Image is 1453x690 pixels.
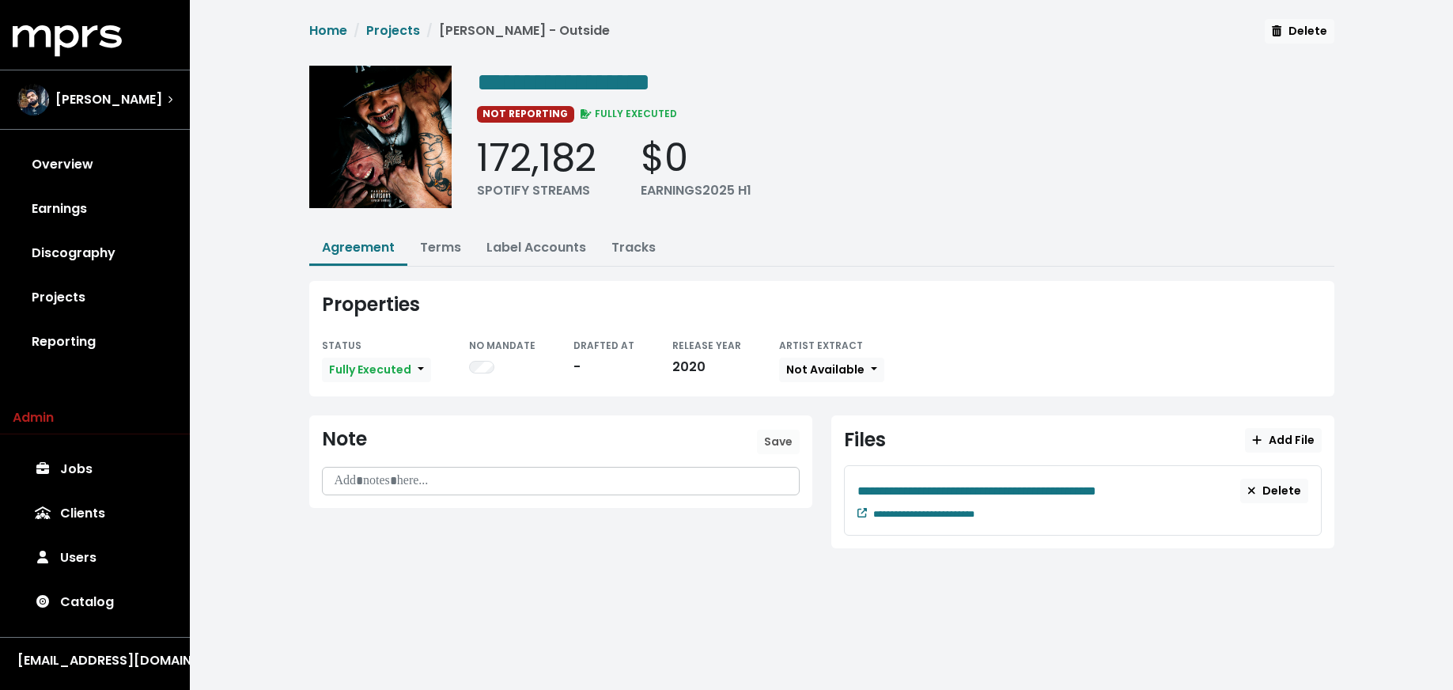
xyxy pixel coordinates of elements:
a: Reporting [13,320,177,364]
span: Edit value [477,70,650,95]
small: RELEASE YEAR [672,339,741,352]
div: Files [844,429,886,452]
a: Earnings [13,187,177,231]
button: Delete [1265,19,1334,44]
button: Fully Executed [322,358,431,382]
span: Delete [1272,23,1326,39]
a: Label Accounts [486,238,586,256]
div: SPOTIFY STREAMS [477,181,596,200]
li: [PERSON_NAME] - Outside [420,21,610,40]
a: Tracks [611,238,656,256]
button: Delete [1240,479,1308,503]
a: Overview [13,142,177,187]
button: Add File [1245,428,1321,453]
a: Terms [420,238,461,256]
a: Catalog [13,580,177,624]
span: [PERSON_NAME] [55,90,162,109]
div: 2020 [672,358,741,377]
a: Home [309,21,347,40]
div: Note [322,428,367,451]
a: Agreement [322,238,395,256]
span: Fully Executed [329,362,411,377]
div: EARNINGS 2025 H1 [641,181,751,200]
a: mprs logo [13,31,122,49]
small: NO MANDATE [469,339,535,352]
a: Users [13,536,177,580]
div: 172,182 [477,135,596,181]
small: ARTIST EXTRACT [779,339,863,352]
img: The selected account / producer [17,84,49,116]
span: Edit value [873,510,974,519]
small: STATUS [322,339,361,352]
div: Properties [322,294,1322,317]
button: Not Available [779,358,884,382]
span: Not Available [786,362,865,377]
a: Projects [366,21,420,40]
span: NOT REPORTING [477,106,575,122]
span: FULLY EXECUTED [577,107,677,120]
img: Album cover for this project [309,66,452,208]
span: Add File [1252,432,1314,448]
span: Edit value [857,485,1096,497]
div: - [573,358,634,377]
div: $0 [641,135,751,181]
small: DRAFTED AT [573,339,634,352]
a: Projects [13,275,177,320]
div: [EMAIL_ADDRESS][DOMAIN_NAME] [17,651,172,670]
button: [EMAIL_ADDRESS][DOMAIN_NAME] [13,650,177,671]
a: Clients [13,491,177,536]
nav: breadcrumb [309,21,610,53]
span: Delete [1247,483,1301,499]
a: Discography [13,231,177,275]
a: Jobs [13,447,177,491]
